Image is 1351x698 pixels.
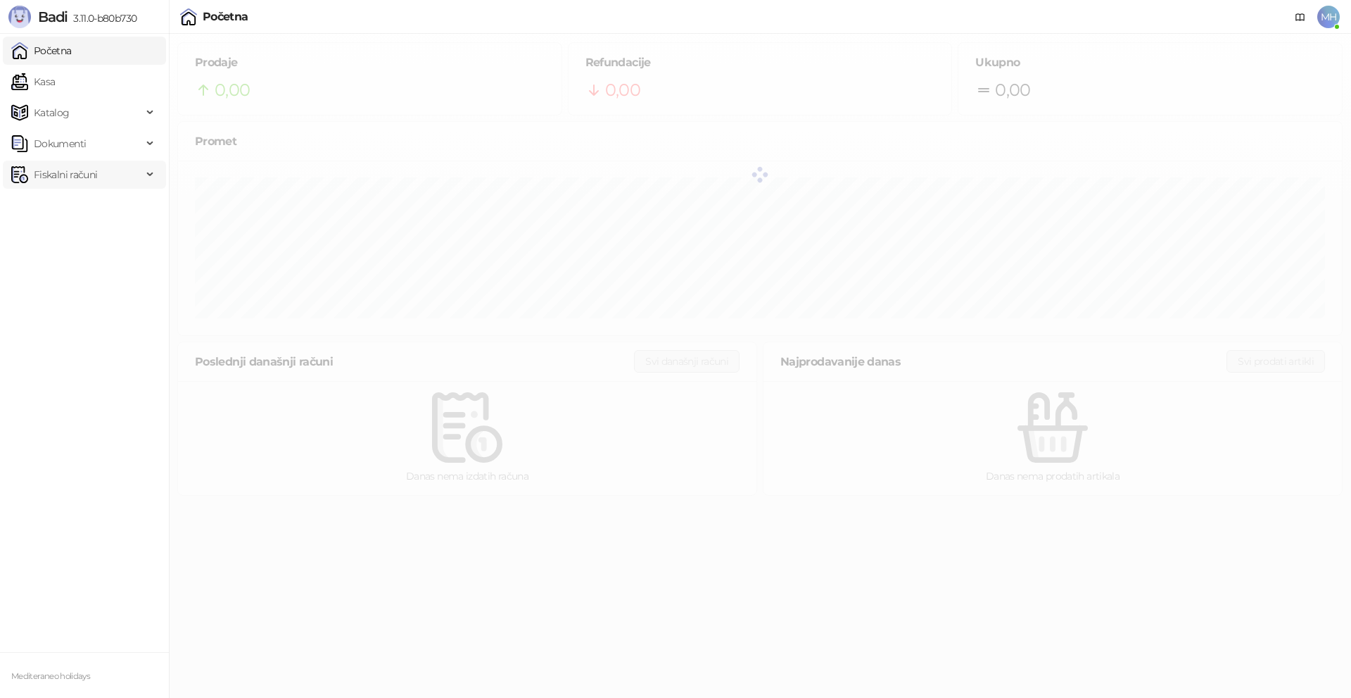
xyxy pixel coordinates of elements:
[34,161,97,189] span: Fiskalni računi
[38,8,68,25] span: Badi
[1289,6,1312,28] a: Dokumentacija
[11,37,72,65] a: Početna
[203,11,248,23] div: Početna
[8,6,31,28] img: Logo
[34,99,70,127] span: Katalog
[11,68,55,96] a: Kasa
[68,12,137,25] span: 3.11.0-b80b730
[11,671,90,681] small: Mediteraneo holidays
[1317,6,1340,28] span: MH
[34,130,86,158] span: Dokumenti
